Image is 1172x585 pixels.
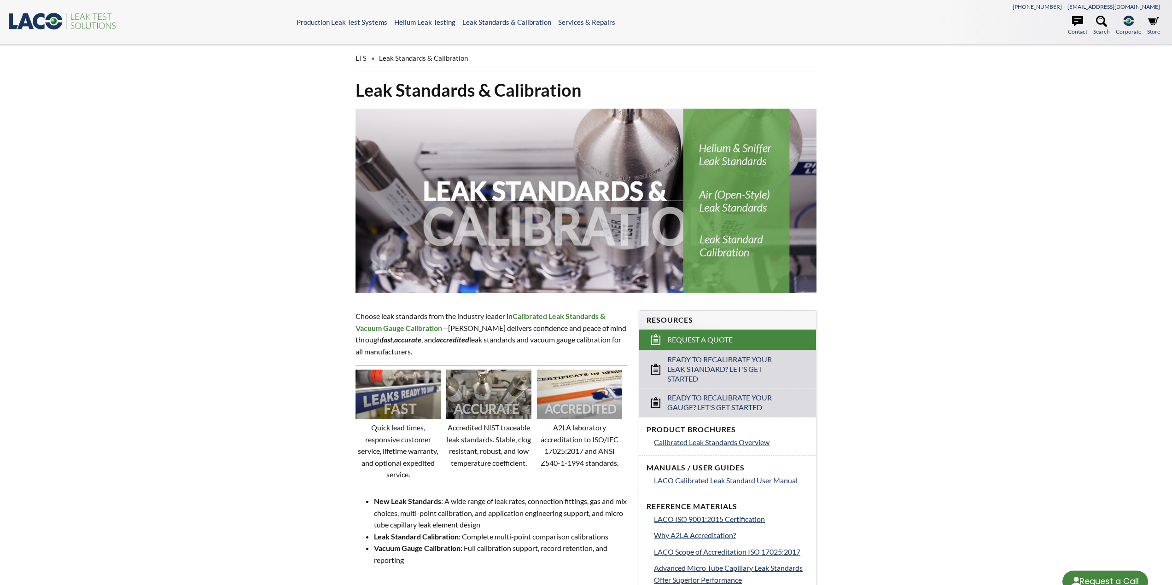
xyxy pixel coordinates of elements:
[667,393,791,412] span: Ready to Recalibrate Your Gauge? Let's Get Started
[374,497,441,505] strong: New Leak Standards
[558,18,615,26] a: Services & Repairs
[647,463,809,473] h4: Manuals / User Guides
[537,422,622,469] p: A2LA laboratory accreditation to ISO/IEC 17025:2017 and ANSI Z540-1-1994 standards.
[356,422,441,481] p: Quick lead times, responsive customer service, lifetime warranty, and optional expedited service.
[356,312,605,332] strong: Calibrated Leak Standards & Vacuum Gauge Calibration
[1067,3,1160,10] a: [EMAIL_ADDRESS][DOMAIN_NAME]
[394,18,455,26] a: Helium Leak Testing
[446,370,531,419] img: Image showing the word ACCURATE overlaid on it
[356,45,817,71] div: »
[1093,16,1110,36] a: Search
[374,544,461,552] strong: Vacuum Gauge Calibration
[1013,3,1062,10] a: [PHONE_NUMBER]
[667,335,733,345] span: Request a Quote
[654,529,809,541] a: Why A2LA Accreditation?
[654,476,798,485] span: LACO Calibrated Leak Standard User Manual
[654,546,809,558] a: LACO Scope of Accreditation ISO 17025:2017
[436,335,469,344] em: accredited
[1147,16,1160,36] a: Store
[537,370,622,419] img: Image showing the word ACCREDITED overlaid on it
[654,547,800,556] span: LACO Scope of Accreditation ISO 17025:2017
[356,109,817,293] img: Leak Standards & Calibration header
[462,18,551,26] a: Leak Standards & Calibration
[1116,27,1141,36] span: Corporate
[639,350,816,388] a: Ready to Recalibrate Your Leak Standard? Let's Get Started
[374,542,628,566] li: : Full calibration support, record retention, and reporting
[356,54,367,62] span: LTS
[639,330,816,350] a: Request a Quote
[647,502,809,511] h4: Reference Materials
[654,531,736,539] span: Why A2LA Accreditation?
[356,370,441,419] img: Image showing the word FAST overlaid on it
[374,531,628,543] li: : Complete multi-point comparison calibrations
[654,515,765,523] span: LACO ISO 9001:2015 Certification
[647,425,809,434] h4: Product Brochures
[654,475,809,487] a: LACO Calibrated Leak Standard User Manual
[654,438,770,446] span: Calibrated Leak Standards Overview
[374,532,459,541] strong: Leak Standard Calibration
[381,335,393,344] em: fast
[647,315,809,325] h4: Resources
[654,563,803,584] span: Advanced Micro Tube Capillary Leak Standards Offer Superior Performance
[394,335,421,344] strong: accurate
[297,18,387,26] a: Production Leak Test Systems
[374,495,628,531] li: : A wide range of leak rates, connection fittings, gas and mix choices, multi-point calibration, ...
[1068,16,1087,36] a: Contact
[654,513,809,525] a: LACO ISO 9001:2015 Certification
[379,54,468,62] span: Leak Standards & Calibration
[356,79,817,101] h1: Leak Standards & Calibration
[446,422,531,469] p: Accredited NIST traceable leak standards. Stable, clog resistant, robust, and low temperature coe...
[654,436,809,448] a: Calibrated Leak Standards Overview
[639,388,816,417] a: Ready to Recalibrate Your Gauge? Let's Get Started
[667,355,791,383] span: Ready to Recalibrate Your Leak Standard? Let's Get Started
[356,310,628,357] p: Choose leak standards from the industry leader in —[PERSON_NAME] delivers confidence and peace of...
